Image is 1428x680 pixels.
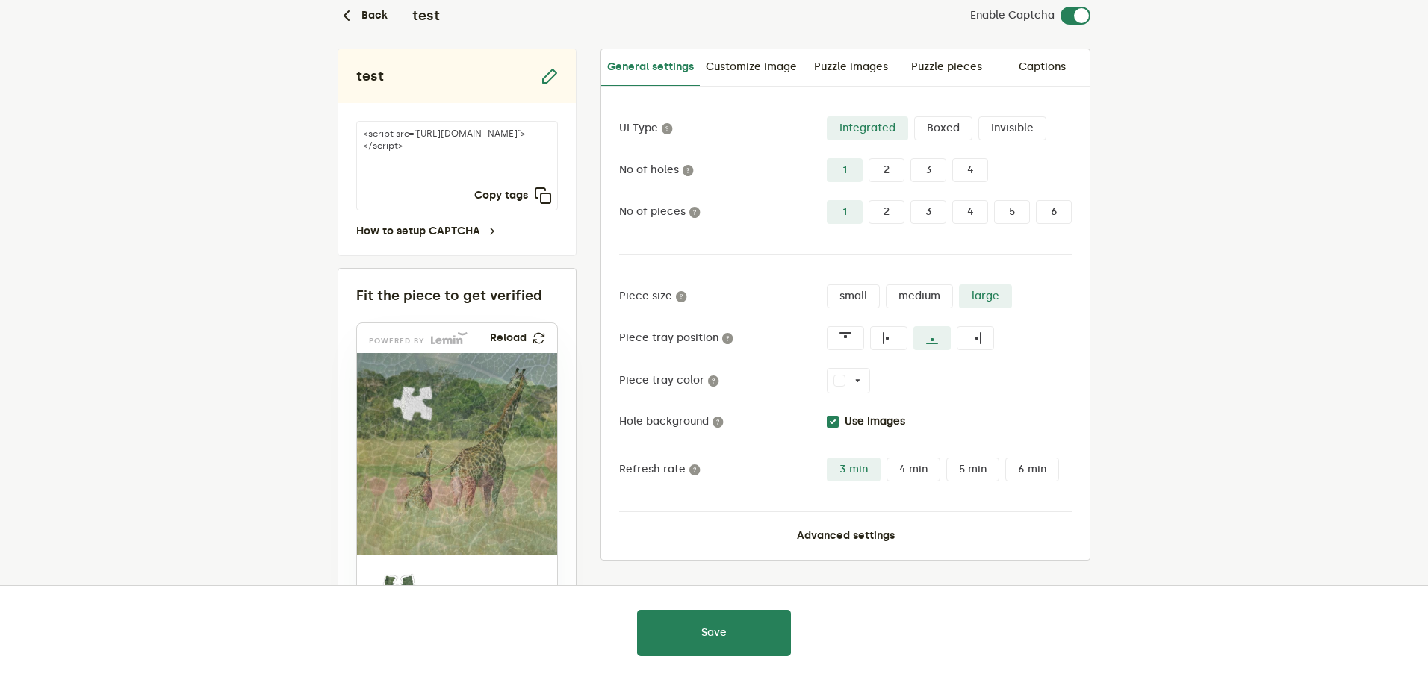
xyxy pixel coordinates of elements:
div: Fit the piece to get verified [356,287,558,305]
button: Advanced settings [797,530,895,542]
label: 5 [994,200,1030,224]
button: Save [637,610,791,656]
label: 4 [952,200,988,224]
label: Piece size [619,290,827,302]
label: 6 [1036,200,1072,224]
label: 4 min [887,458,940,481]
label: 3 [910,158,946,182]
label: 3 [910,200,946,224]
a: Puzzle images [803,49,898,85]
p: Reload [490,332,527,344]
label: Piece tray position [619,332,827,344]
label: Boxed [914,116,972,140]
h2: test [356,67,384,85]
label: 1 [827,158,863,182]
label: Enable Captcha [970,10,1055,22]
img: Lemin logo [431,332,468,344]
label: UI Type [619,122,827,134]
label: small [827,284,880,308]
label: 4 [952,158,988,182]
label: Refresh rate [619,464,827,475]
label: medium [886,284,953,308]
a: General settings [601,49,700,87]
label: 3 min [827,458,881,481]
label: 2 [869,158,904,182]
label: 5 min [946,458,999,481]
label: large [959,284,1012,308]
img: 87a126b3-93fb-4a8c-800a-a8fdc88a65b5.png [357,353,710,555]
label: 1 [827,200,863,224]
label: Invisible [978,116,1046,140]
h2: test [400,7,440,25]
p: powered by [369,338,425,344]
label: Use Images [845,416,905,428]
a: Customize image [700,49,803,85]
button: Copy tags [474,187,552,205]
label: 6 min [1005,458,1059,481]
a: Captions [994,49,1090,85]
label: Hole background [619,416,827,428]
a: Puzzle pieces [898,49,994,85]
button: Back [338,7,388,25]
label: Piece tray color [619,375,827,387]
a: How to setup CAPTCHA [356,225,498,237]
label: No of holes [619,164,827,176]
label: Integrated [827,116,908,140]
label: No of pieces [619,206,827,218]
img: refresh.png [533,332,545,344]
label: 2 [869,200,904,224]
